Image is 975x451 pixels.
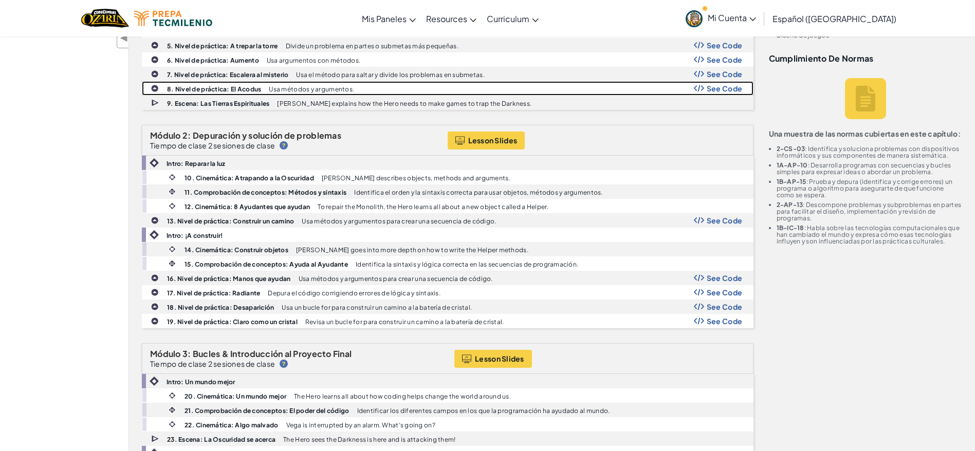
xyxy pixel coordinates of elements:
[142,285,753,299] a: 17. Nivel de práctica: Radiante Depura el código corrigiendo errores de lógica y sintaxis. Show C...
[777,178,806,185] b: 1B-AP-15
[694,317,704,325] img: Show Code Logo
[182,130,191,141] span: 2:
[707,288,743,296] span: See Code
[185,203,310,211] b: 12. Cinemática: 8 Ayudantes que ayudan
[142,314,753,328] a: 19. Nivel de práctica: Claro como un cristal Revisa un bucle for para construir un camino a la ba...
[150,158,159,167] img: IconIntro.svg
[707,55,743,64] span: See Code
[357,407,610,414] p: Identificar los diferentes campos en los que la programación ha ayudado al mundo.
[185,421,279,429] b: 22. Cinemática: Algo malvado
[777,162,963,175] li: : Desarrolla programas con secuencias y bucles simples para expresar ideas o abordar un problema.
[185,407,349,415] b: 21. Comprobación de conceptos: El poder del código
[185,189,346,196] b: 11. Comprobación de conceptos: Métodos y sintaxis
[168,391,177,400] img: IconCinematic.svg
[151,434,160,444] img: IconCutscene.svg
[694,56,704,63] img: Show Code Logo
[487,13,529,24] span: Curriculum
[142,213,753,228] a: 13. Nivel de práctica: Construir un camino Usa métodos y argumentos para crear una secuencia de c...
[167,275,291,283] b: 16. Nivel de práctica: Manos que ayudan
[777,224,963,245] li: : Habla sobre las tecnologías computacionales que han cambiado el mundo y expresa cómo esas tecno...
[354,189,602,196] p: Identifica el orden y la sintaxis correcta para usar objetos, métodos y argumentos.
[151,84,159,92] img: IconPracticeLevel.svg
[769,129,963,138] p: Una muestra de las normas cubiertas en este capítulo:
[142,67,753,81] a: 7. Nivel de práctica: Escalera al misterio Usa el método para saltar y divide los problemas en su...
[322,175,510,181] p: [PERSON_NAME] describes objects, methods and arguments.
[777,161,808,169] b: 1A-AP-10
[142,170,753,184] a: 10. Cinemática: Atrapando a la Oscuridad [PERSON_NAME] describes objects, methods and arguments.
[142,431,753,446] a: 23. Escena: La Oscuridad se acerca The Hero sees the Darkness is here and is attacking them!
[421,5,482,32] a: Resources
[777,32,963,39] li: Diseño de juegos
[168,259,177,268] img: IconInteractive.svg
[150,230,159,239] img: IconIntro.svg
[426,13,467,24] span: Resources
[151,288,159,296] img: IconPracticeLevel.svg
[185,174,314,182] b: 10. Cinemática: Atrapando a la Oscuridad
[142,242,753,256] a: 14. Cinemática: Construir objetos [PERSON_NAME] goes into more depth on how to write the Helper m...
[707,84,743,92] span: See Code
[356,261,578,268] p: Identifica la sintaxis y lógica correcta en las secuencias de programación.
[168,245,177,254] img: IconCinematic.svg
[286,43,458,49] p: Divide un problema en partes o submetas más pequeñas.
[185,246,288,254] b: 14. Cinemática: Construir objetos
[362,13,407,24] span: Mis Paneles
[167,217,294,225] b: 13. Nivel de práctica: Construir un camino
[151,41,159,49] img: IconPracticeLevel.svg
[302,218,496,224] p: Usa métodos y argumentos para crear una secuencia de código.
[151,303,159,311] img: IconPracticeLevel.svg
[282,304,472,311] p: Usa un bucle for para construir un camino a la batería de cristal.
[167,232,223,239] b: Intro: ¡A construir!
[151,70,159,78] img: IconPracticeLevel.svg
[193,130,341,141] span: Depuración y solución de problemas
[280,360,288,368] img: IconHint.svg
[694,303,704,310] img: Show Code Logo
[151,274,159,282] img: IconPracticeLevel.svg
[283,436,455,443] p: The Hero sees the Darkness is here and is attacking them!
[142,38,753,52] a: 5. Nivel de práctica: A trepar la torre Divide un problema en partes o submetas más pequeñas. Sho...
[280,141,288,149] img: IconHint.svg
[708,12,756,23] span: Mi Cuenta
[151,98,160,108] img: IconCutscene.svg
[167,85,261,93] b: 8. Nivel de práctica: El Acodus
[142,199,753,213] a: 12. Cinemática: 8 Ayudantes que ayudan To repair the Monolith, the Hero learns all about a new ob...
[269,86,354,92] p: Usa métodos y argumentos.
[81,8,129,29] img: Home
[707,303,743,311] span: See Code
[294,393,511,400] p: The Hero learns all about how coding helps change the world around us.
[142,184,753,199] a: 11. Comprobación de conceptos: Métodos y sintaxis Identifica el orden y la sintaxis correcta para...
[777,201,963,221] li: : Descompone problemas y subproblemas en partes para facilitar el diseño, implementación y revisi...
[151,216,159,224] img: IconPracticeLevel.svg
[448,131,525,149] a: Lesson Slides
[150,348,181,359] span: Módulo
[777,224,804,232] b: 1B-IC-18
[142,388,753,403] a: 20. Cinemática: Un mundo mejor The Hero learns all about how coding helps change the world around...
[357,5,421,32] a: Mis Paneles
[167,289,260,297] b: 17. Nivel de práctica: Radiante
[267,57,360,64] p: Usa argumentos con métodos.
[694,289,704,296] img: Show Code Logo
[707,317,743,325] span: See Code
[268,290,440,296] p: Depura el código corrigiendo errores de lógica y sintaxis.
[454,350,532,368] button: Lesson Slides
[134,11,212,26] img: Tecmilenio logo
[185,260,348,268] b: 15. Comprobación de conceptos: Ayuda al Ayudante
[777,178,963,198] li: : Prueba y depura (identifica y corrige errores) un programa o algoritmo para asegurarte de que f...
[318,203,548,210] p: To repair the Monolith, the Hero learns all about a new object called a Helper.
[277,100,531,107] p: [PERSON_NAME] explains how the Hero needs to make games to trap the Darkness.
[767,5,902,32] a: Español ([GEOGRAPHIC_DATA])
[686,10,703,27] img: avatar
[150,360,275,368] p: Tiempo de clase 2 sesiones de clase
[167,71,288,79] b: 7. Nivel de práctica: Escalera al misterio
[777,145,805,153] b: 2-CS-03
[150,377,159,386] img: IconIntro.svg
[305,318,504,325] p: Revisa un bucle for para construir un camino a la batería de cristal.
[707,216,743,224] span: See Code
[168,187,177,196] img: IconInteractive.svg
[286,422,435,428] p: Vega is interrupted by an alarm. What’s going on?
[151,55,159,64] img: IconPracticeLevel.svg
[167,160,226,167] b: Intro: Reparar la luz
[81,8,129,29] a: Ozaria by CodeCombat logo
[777,201,803,209] b: 2-AP-13
[167,436,275,443] b: 23. Escena: La Oscuridad se acerca
[475,354,524,363] span: Lesson Slides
